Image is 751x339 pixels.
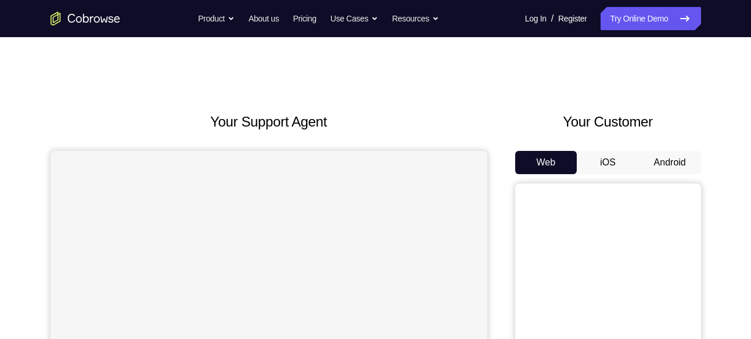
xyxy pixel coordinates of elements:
[249,7,279,30] a: About us
[392,7,439,30] button: Resources
[525,7,547,30] a: Log In
[551,12,554,26] span: /
[51,12,120,26] a: Go to the home page
[515,151,577,174] button: Web
[558,7,587,30] a: Register
[515,111,701,132] h2: Your Customer
[293,7,316,30] a: Pricing
[577,151,639,174] button: iOS
[601,7,700,30] a: Try Online Demo
[330,7,378,30] button: Use Cases
[51,111,487,132] h2: Your Support Agent
[198,7,235,30] button: Product
[639,151,701,174] button: Android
